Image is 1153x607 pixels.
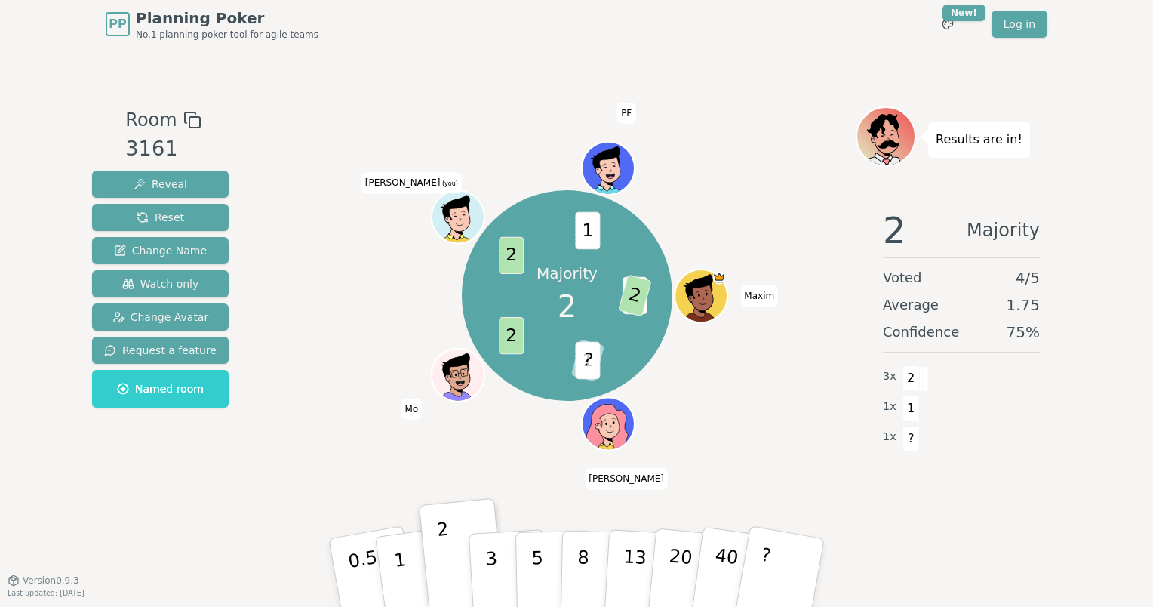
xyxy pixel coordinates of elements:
span: Maxim is the host [713,271,727,285]
span: Majority [967,212,1040,248]
span: Planning Poker [136,8,318,29]
span: Click to change your name [740,285,778,307]
span: Change Name [114,243,207,258]
span: 1 [902,396,920,421]
span: Click to change your name [617,102,635,123]
span: 2 [558,284,576,329]
button: Click to change your avatar [434,192,484,242]
span: Voted [883,267,922,288]
span: PP [109,15,126,33]
span: (you) [440,180,458,187]
span: No.1 planning poker tool for agile teams [136,29,318,41]
span: Reveal [134,177,187,192]
span: Change Avatar [112,310,209,325]
button: Request a feature [92,337,229,364]
span: 1 [576,342,601,379]
a: PPPlanning PokerNo.1 planning poker tool for agile teams [106,8,318,41]
span: Version 0.9.3 [23,575,79,587]
button: Watch only [92,270,229,297]
span: 1 x [883,399,896,415]
div: 3161 [125,134,201,165]
span: Average [883,294,939,316]
p: Results are in! [936,129,1022,150]
button: Change Avatar [92,303,229,331]
button: Change Name [92,237,229,264]
span: Named room [117,381,204,396]
p: Majority [537,263,598,284]
span: 1.75 [1006,294,1040,316]
span: 2 [500,237,524,274]
span: 2 [883,212,906,248]
button: New! [934,11,961,38]
span: Click to change your name [361,172,462,193]
span: Click to change your name [585,468,668,489]
span: 2 [619,275,653,317]
button: Reveal [92,171,229,198]
span: 1 [576,212,601,249]
span: Request a feature [104,343,217,358]
button: Named room [92,370,229,408]
button: Reset [92,204,229,231]
p: 2 [436,519,456,601]
span: 4 / 5 [1016,267,1040,288]
span: Last updated: [DATE] [8,589,85,597]
div: New! [942,5,985,21]
span: 1 x [883,429,896,445]
span: ? [902,426,920,451]
span: Reset [137,210,184,225]
button: Version0.9.3 [8,575,79,587]
span: Click to change your name [401,398,423,419]
a: Log in [992,11,1047,38]
span: ? [571,340,605,382]
span: 75 % [1007,322,1040,343]
span: 3 x [883,368,896,385]
span: 1 [623,277,647,314]
span: Confidence [883,322,959,343]
span: 2 [902,365,920,391]
span: 2 [500,317,524,354]
span: Room [125,106,177,134]
span: Watch only [122,276,199,291]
